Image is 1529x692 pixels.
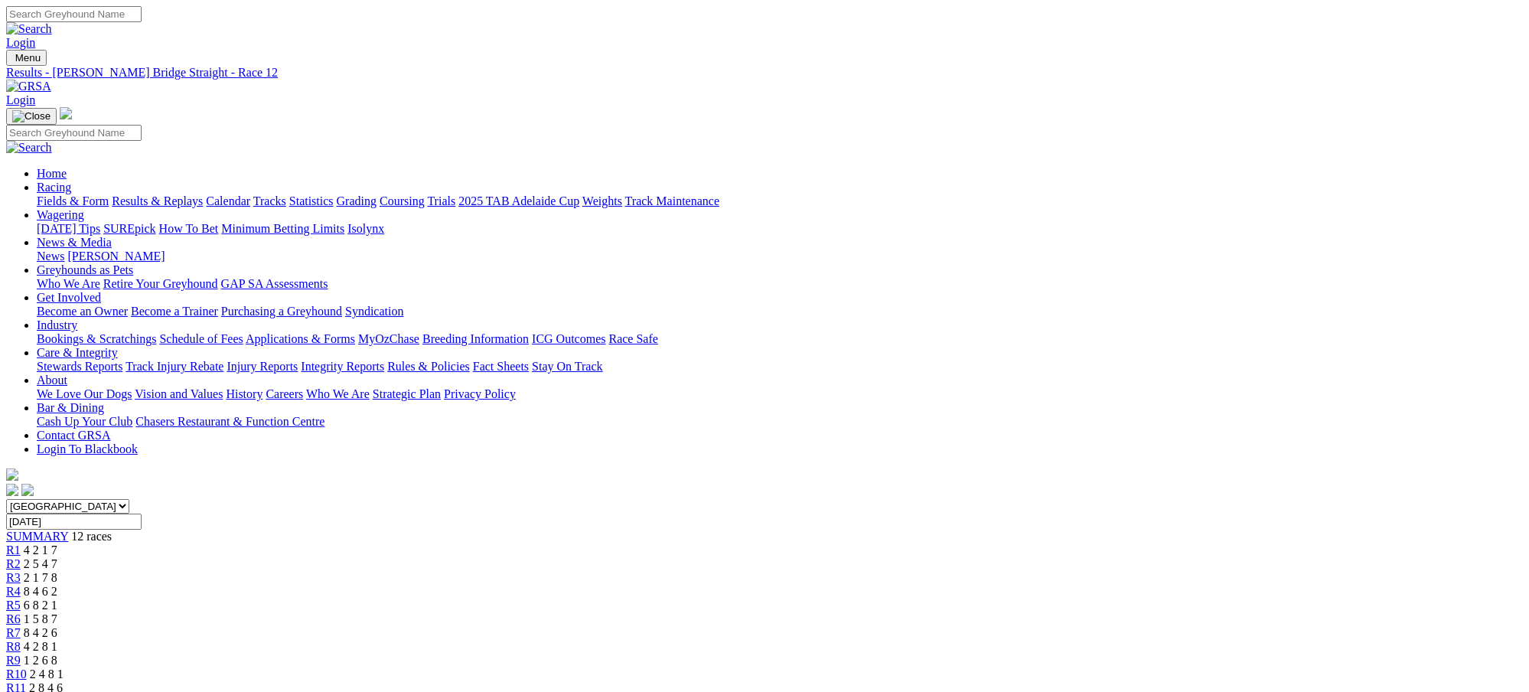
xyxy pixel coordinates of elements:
a: MyOzChase [358,332,419,345]
div: Racing [37,194,1523,208]
a: R2 [6,557,21,570]
a: Contact GRSA [37,429,110,442]
a: R1 [6,543,21,557]
button: Toggle navigation [6,108,57,125]
a: Who We Are [37,277,100,290]
span: 12 races [71,530,112,543]
a: Fields & Form [37,194,109,207]
img: Close [12,110,51,122]
a: How To Bet [159,222,219,235]
span: 4 2 1 7 [24,543,57,557]
a: Grading [337,194,377,207]
span: 1 5 8 7 [24,612,57,625]
a: Care & Integrity [37,346,118,359]
a: [DATE] Tips [37,222,100,235]
div: Care & Integrity [37,360,1523,374]
a: R8 [6,640,21,653]
a: Integrity Reports [301,360,384,373]
a: R4 [6,585,21,598]
span: 6 8 2 1 [24,599,57,612]
a: Vision and Values [135,387,223,400]
a: Breeding Information [422,332,529,345]
div: Bar & Dining [37,415,1523,429]
a: Fact Sheets [473,360,529,373]
a: R9 [6,654,21,667]
a: Login [6,93,35,106]
img: Search [6,22,52,36]
a: Get Involved [37,291,101,304]
img: twitter.svg [21,484,34,496]
a: Tracks [253,194,286,207]
a: 2025 TAB Adelaide Cup [458,194,579,207]
a: R3 [6,571,21,584]
span: 2 1 7 8 [24,571,57,584]
a: Isolynx [347,222,384,235]
a: News & Media [37,236,112,249]
a: R10 [6,668,27,681]
a: Cash Up Your Club [37,415,132,428]
span: Menu [15,52,41,64]
a: Bar & Dining [37,401,104,414]
a: Greyhounds as Pets [37,263,133,276]
a: Track Injury Rebate [126,360,223,373]
a: Statistics [289,194,334,207]
img: facebook.svg [6,484,18,496]
a: Minimum Betting Limits [221,222,344,235]
span: 8 4 6 2 [24,585,57,598]
a: R6 [6,612,21,625]
a: Race Safe [608,332,657,345]
div: Greyhounds as Pets [37,277,1523,291]
a: Login [6,36,35,49]
a: Chasers Restaurant & Function Centre [135,415,324,428]
a: Calendar [206,194,250,207]
div: News & Media [37,250,1523,263]
input: Select date [6,514,142,530]
a: Careers [266,387,303,400]
span: 8 4 2 6 [24,626,57,639]
a: Become a Trainer [131,305,218,318]
a: Results & Replays [112,194,203,207]
img: GRSA [6,80,51,93]
div: Wagering [37,222,1523,236]
a: Injury Reports [227,360,298,373]
a: Racing [37,181,71,194]
a: Become an Owner [37,305,128,318]
span: 2 4 8 1 [30,668,64,681]
a: Bookings & Scratchings [37,332,156,345]
a: News [37,250,64,263]
a: Results - [PERSON_NAME] Bridge Straight - Race 12 [6,66,1523,80]
img: logo-grsa-white.png [6,468,18,481]
a: We Love Our Dogs [37,387,132,400]
div: Industry [37,332,1523,346]
a: Syndication [345,305,403,318]
input: Search [6,6,142,22]
a: ICG Outcomes [532,332,605,345]
a: R5 [6,599,21,612]
a: About [37,374,67,387]
a: SUMMARY [6,530,68,543]
img: logo-grsa-white.png [60,107,72,119]
a: Login To Blackbook [37,442,138,455]
a: Trials [427,194,455,207]
a: Weights [582,194,622,207]
a: Purchasing a Greyhound [221,305,342,318]
a: Who We Are [306,387,370,400]
a: R7 [6,626,21,639]
div: About [37,387,1523,401]
a: Strategic Plan [373,387,441,400]
input: Search [6,125,142,141]
a: Schedule of Fees [159,332,243,345]
a: Wagering [37,208,84,221]
a: Rules & Policies [387,360,470,373]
